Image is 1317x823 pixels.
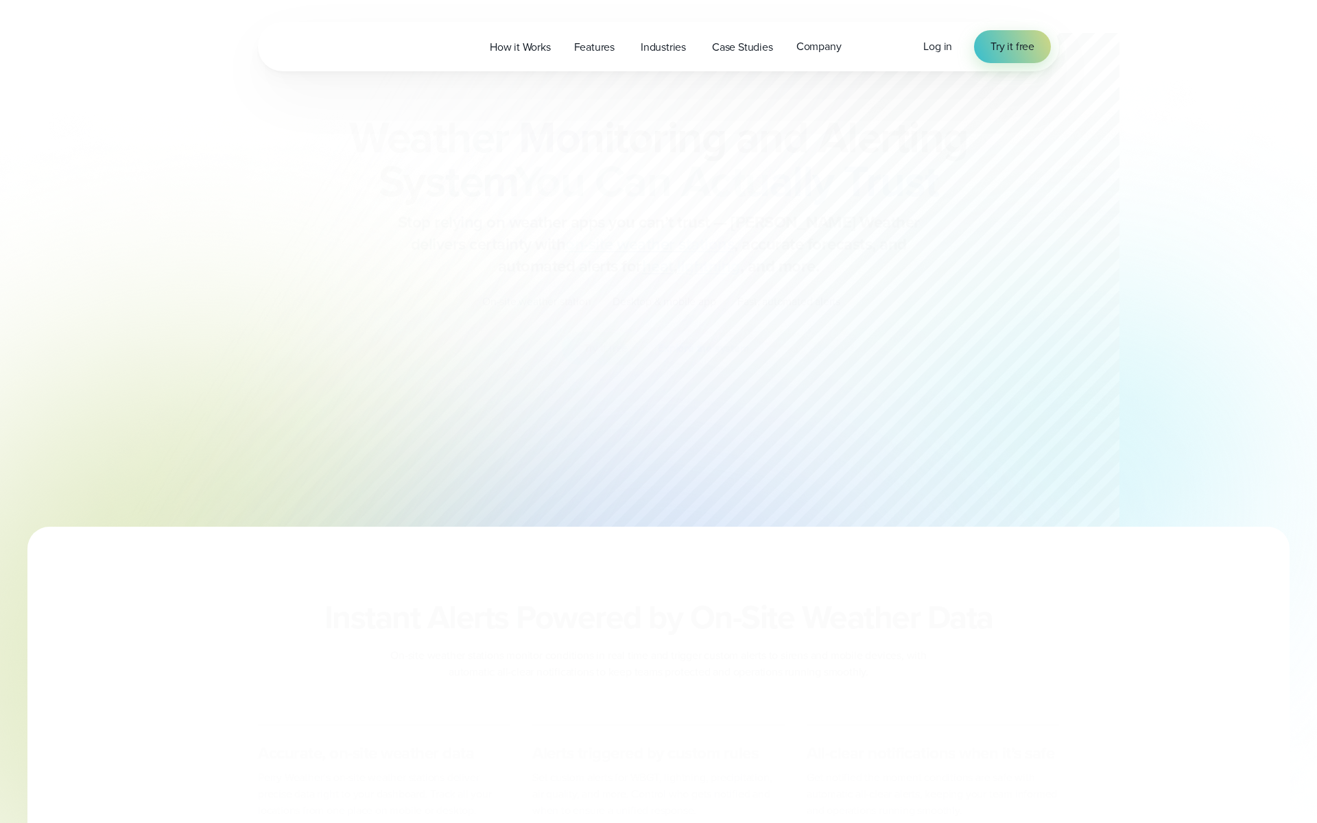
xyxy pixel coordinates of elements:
[923,38,952,54] span: Log in
[712,39,773,56] span: Case Studies
[990,38,1034,55] span: Try it free
[478,33,562,61] a: How it Works
[923,38,952,55] a: Log in
[641,39,686,56] span: Industries
[974,30,1051,63] a: Try it free
[700,33,785,61] a: Case Studies
[796,38,842,55] span: Company
[490,39,551,56] span: How it Works
[574,39,615,56] span: Features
